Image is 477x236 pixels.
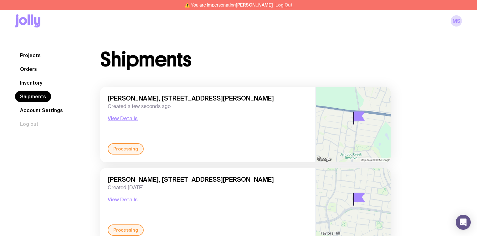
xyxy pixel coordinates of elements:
[108,224,144,236] div: Processing
[108,95,308,102] span: [PERSON_NAME], [STREET_ADDRESS][PERSON_NAME]
[108,103,308,110] span: Created a few seconds ago
[15,91,51,102] a: Shipments
[108,176,308,183] span: [PERSON_NAME], [STREET_ADDRESS][PERSON_NAME]
[15,63,42,75] a: Orders
[15,118,44,130] button: Log out
[15,77,47,88] a: Inventory
[100,50,191,70] h1: Shipments
[456,215,471,230] div: Open Intercom Messenger
[275,2,293,7] button: Log Out
[108,184,308,191] span: Created [DATE]
[15,105,68,116] a: Account Settings
[108,115,138,122] button: View Details
[451,15,462,27] a: MS
[316,87,391,162] img: staticmap
[108,196,138,203] button: View Details
[108,143,144,155] div: Processing
[185,2,273,7] span: ⚠️ You are impersonating
[15,50,46,61] a: Projects
[236,2,273,7] span: [PERSON_NAME]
